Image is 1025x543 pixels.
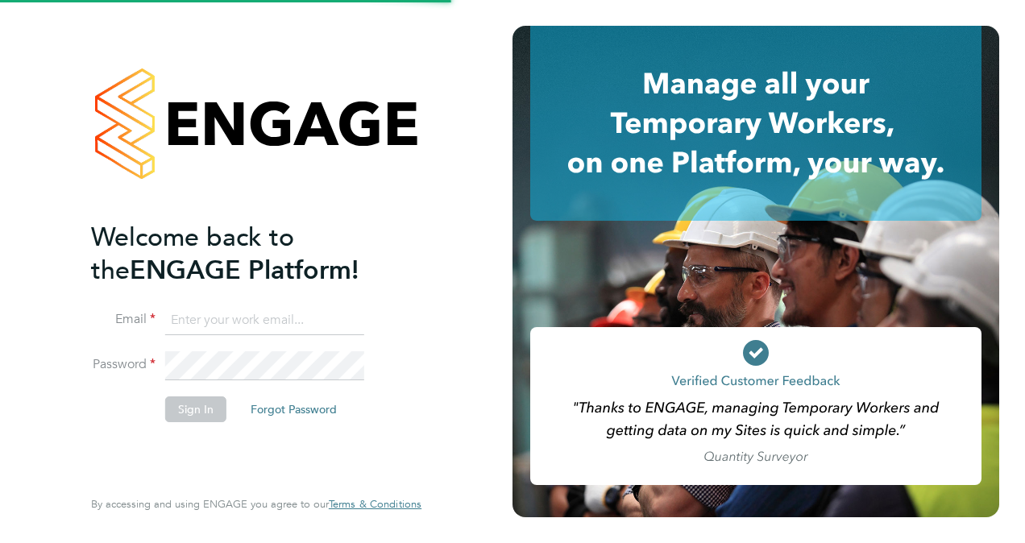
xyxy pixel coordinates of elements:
label: Password [91,356,156,373]
span: Terms & Conditions [329,497,421,511]
h2: ENGAGE Platform! [91,221,405,287]
a: Terms & Conditions [329,498,421,511]
label: Email [91,311,156,328]
button: Forgot Password [238,396,350,422]
span: By accessing and using ENGAGE you agree to our [91,497,421,511]
input: Enter your work email... [165,306,364,335]
button: Sign In [165,396,226,422]
span: Welcome back to the [91,222,294,286]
